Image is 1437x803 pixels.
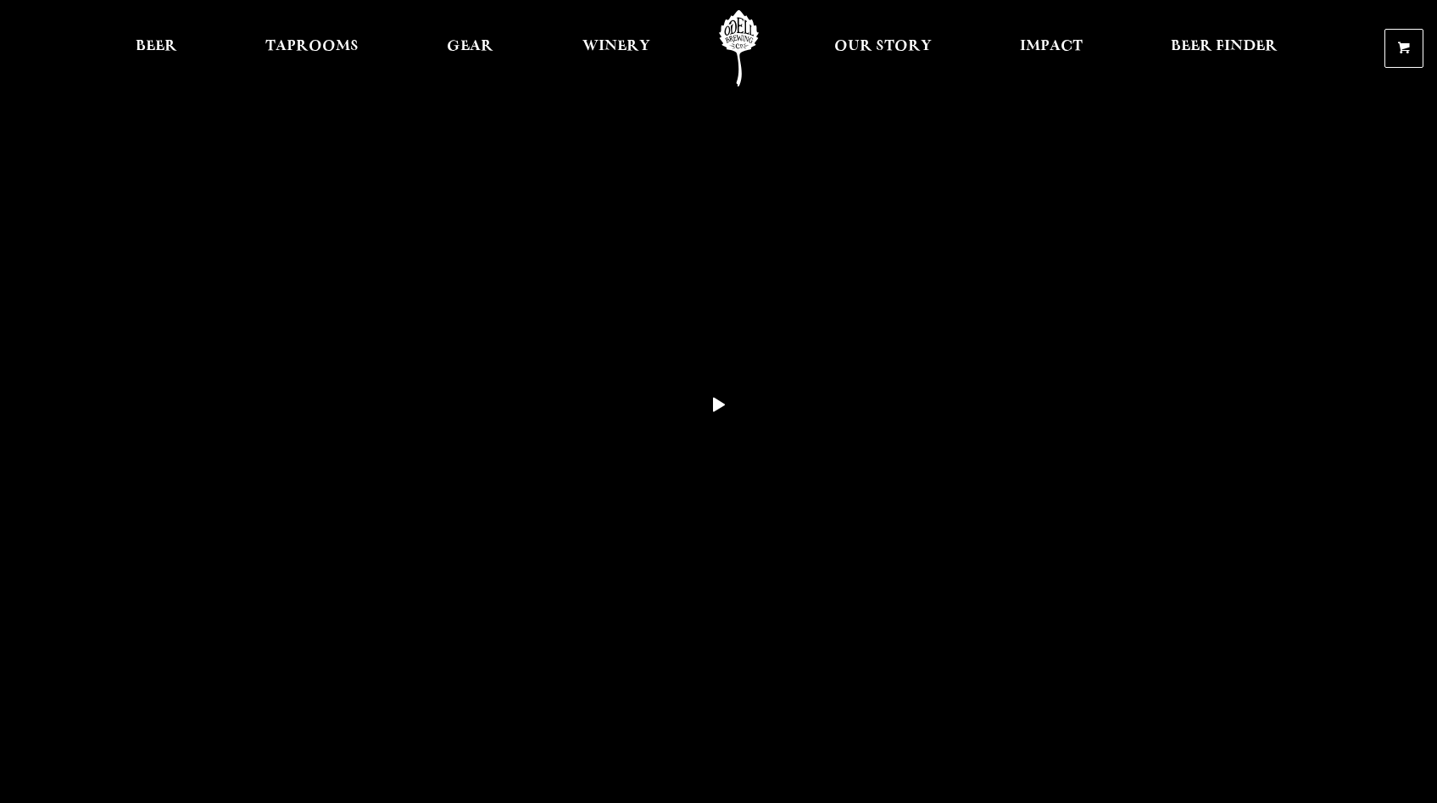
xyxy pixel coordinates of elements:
[447,40,493,53] span: Gear
[1171,40,1278,53] span: Beer Finder
[125,10,188,86] a: Beer
[571,10,661,86] a: Winery
[136,40,177,53] span: Beer
[823,10,943,86] a: Our Story
[254,10,370,86] a: Taprooms
[1160,10,1289,86] a: Beer Finder
[436,10,504,86] a: Gear
[582,40,650,53] span: Winery
[707,10,771,86] a: Odell Home
[1020,40,1083,53] span: Impact
[834,40,932,53] span: Our Story
[265,40,359,53] span: Taprooms
[1009,10,1094,86] a: Impact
